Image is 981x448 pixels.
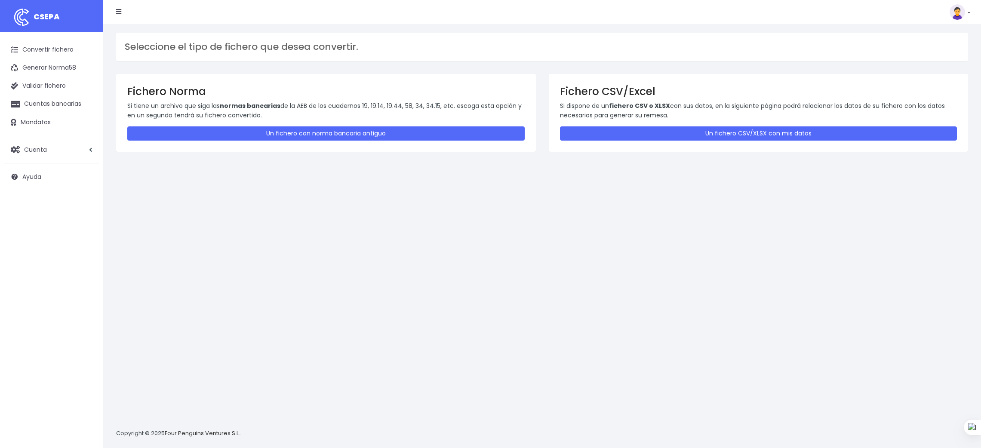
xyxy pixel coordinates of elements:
p: Si dispone de un con sus datos, en la siguiente página podrá relacionar los datos de su fichero c... [560,101,957,120]
p: Si tiene un archivo que siga las de la AEB de los cuadernos 19, 19.14, 19.44, 58, 34, 34.15, etc.... [127,101,525,120]
strong: normas bancarias [220,101,280,110]
span: Ayuda [22,172,41,181]
a: Cuenta [4,141,99,159]
a: Validar fichero [4,77,99,95]
img: profile [950,4,965,20]
a: Un fichero con norma bancaria antiguo [127,126,525,141]
a: Ayuda [4,168,99,186]
a: Four Penguins Ventures S.L. [165,429,240,437]
a: Convertir fichero [4,41,99,59]
strong: fichero CSV o XLSX [609,101,670,110]
span: Cuenta [24,145,47,153]
h3: Seleccione el tipo de fichero que desea convertir. [125,41,959,52]
a: Generar Norma58 [4,59,99,77]
a: Un fichero CSV/XLSX con mis datos [560,126,957,141]
a: Mandatos [4,114,99,132]
h3: Fichero CSV/Excel [560,85,957,98]
span: CSEPA [34,11,60,22]
a: Cuentas bancarias [4,95,99,113]
img: logo [11,6,32,28]
h3: Fichero Norma [127,85,525,98]
p: Copyright © 2025 . [116,429,241,438]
